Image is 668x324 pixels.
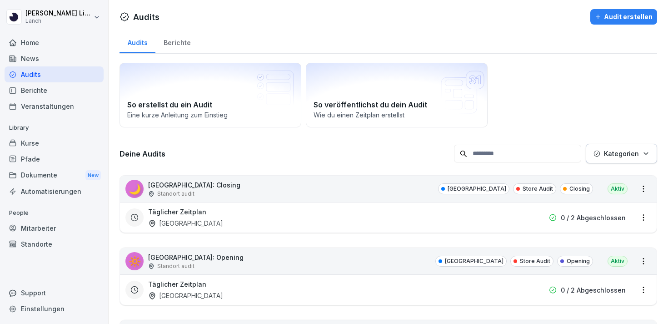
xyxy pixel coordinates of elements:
[5,285,104,301] div: Support
[5,167,104,184] a: DokumenteNew
[157,190,194,198] p: Standort audit
[608,183,628,194] div: Aktiv
[567,257,590,265] p: Opening
[5,51,104,66] a: News
[448,185,506,193] p: [GEOGRAPHIC_DATA]
[561,213,626,223] p: 0 / 2 Abgeschlossen
[5,135,104,151] a: Kurse
[5,236,104,252] a: Standorte
[586,144,657,163] button: Kategorien
[148,207,206,217] h3: Täglicher Zeitplan
[445,257,503,265] p: [GEOGRAPHIC_DATA]
[148,253,244,262] p: [GEOGRAPHIC_DATA]: Opening
[5,167,104,184] div: Dokumente
[148,218,223,228] div: [GEOGRAPHIC_DATA]
[306,63,488,127] a: So veröffentlichst du dein AuditWie du einen Zeitplan erstellst
[314,110,480,120] p: Wie du einen Zeitplan erstellst
[5,151,104,167] a: Pfade
[127,99,294,110] h2: So erstellst du ein Audit
[595,12,653,22] div: Audit erstellen
[125,180,144,198] div: 🌙
[5,98,104,114] a: Veranstaltungen
[314,99,480,110] h2: So veröffentlichst du dein Audit
[25,10,92,17] p: [PERSON_NAME] Liebhold
[590,9,657,25] button: Audit erstellen
[120,63,301,127] a: So erstellst du ein AuditEine kurze Anleitung zum Einstieg
[85,170,101,181] div: New
[520,257,550,265] p: Store Audit
[133,11,160,23] h1: Audits
[5,121,104,135] p: Library
[127,110,294,120] p: Eine kurze Anleitung zum Einstieg
[608,256,628,267] div: Aktiv
[148,180,240,190] p: [GEOGRAPHIC_DATA]: Closing
[5,66,104,82] a: Audits
[125,252,144,270] div: 🔆
[25,18,92,24] p: Lanch
[148,291,223,300] div: [GEOGRAPHIC_DATA]
[5,35,104,51] a: Home
[120,149,449,159] h3: Deine Audits
[561,285,626,295] p: 0 / 2 Abgeschlossen
[569,185,590,193] p: Closing
[157,262,194,270] p: Standort audit
[523,185,553,193] p: Store Audit
[5,206,104,220] p: People
[148,279,206,289] h3: Täglicher Zeitplan
[120,30,155,53] a: Audits
[5,82,104,98] a: Berichte
[5,183,104,199] a: Automatisierungen
[5,301,104,317] a: Einstellungen
[155,30,199,53] a: Berichte
[5,220,104,236] a: Mitarbeiter
[604,149,639,158] p: Kategorien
